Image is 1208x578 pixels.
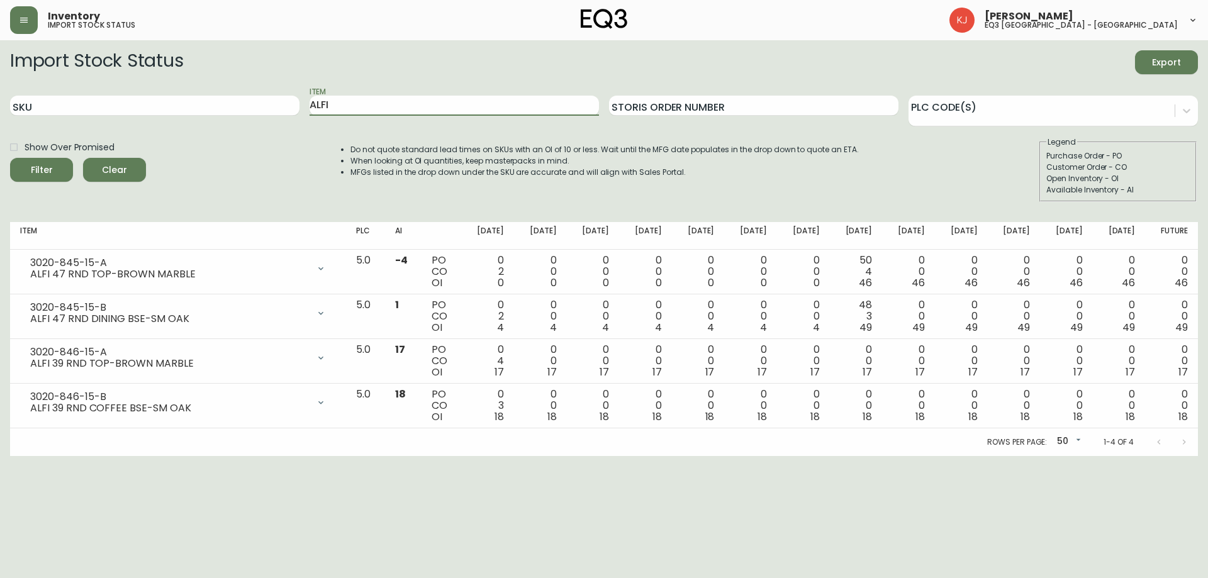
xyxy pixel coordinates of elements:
div: 0 0 [629,299,662,333]
div: Open Inventory - OI [1046,173,1190,184]
th: [DATE] [724,222,777,250]
span: 0 [603,275,609,290]
span: 17 [1021,365,1030,379]
span: Inventory [48,11,100,21]
div: ALFI 39 RND COFFEE BSE-SM OAK [30,403,308,414]
span: 18 [600,409,609,424]
div: ALFI 39 RND TOP-BROWN MARBLE [30,358,308,369]
span: 17 [600,365,609,379]
div: Customer Order - CO [1046,162,1190,173]
div: 0 0 [629,344,662,378]
th: Item [10,222,346,250]
li: Do not quote standard lead times on SKUs with an OI of 10 or less. Wait until the MFG date popula... [350,144,859,155]
div: 0 0 [1103,344,1136,378]
div: 0 0 [892,389,925,423]
span: 46 [1175,275,1188,290]
div: 0 0 [892,344,925,378]
div: 0 0 [998,299,1031,333]
span: 18 [395,387,406,401]
div: 0 0 [1050,389,1083,423]
div: 0 0 [734,389,767,423]
span: 4 [602,320,609,335]
span: 17 [968,365,978,379]
th: Future [1145,222,1198,250]
span: 17 [1073,365,1083,379]
span: 4 [497,320,504,335]
span: 18 [652,409,662,424]
span: 17 [758,365,767,379]
div: 0 0 [577,255,610,289]
span: 4 [655,320,662,335]
div: 0 0 [629,389,662,423]
div: 0 0 [787,299,820,333]
div: 0 0 [524,299,557,333]
div: 0 0 [1155,389,1188,423]
div: 0 4 [471,344,504,378]
span: 4 [707,320,714,335]
span: Export [1145,55,1188,70]
div: 3020-846-15-B [30,391,308,403]
div: 0 0 [1103,299,1136,333]
p: Rows per page: [987,436,1047,448]
div: 0 0 [1050,299,1083,333]
td: 5.0 [346,384,384,428]
th: [DATE] [514,222,567,250]
div: 0 3 [471,389,504,423]
span: 17 [705,365,715,379]
img: logo [581,9,627,29]
span: 49 [1070,320,1083,335]
div: 0 0 [524,255,557,289]
div: 0 0 [892,255,925,289]
div: Purchase Order - PO [1046,150,1190,162]
span: 17 [863,365,872,379]
th: [DATE] [1093,222,1146,250]
span: -4 [395,253,408,267]
div: 3020-846-15-BALFI 39 RND COFFEE BSE-SM OAK [20,389,336,416]
div: 48 3 [840,299,873,333]
span: OI [432,365,442,379]
div: 3020-845-15-B [30,302,308,313]
div: 0 0 [524,389,557,423]
div: 3020-845-15-A [30,257,308,269]
div: 0 0 [1155,299,1188,333]
span: 49 [859,320,872,335]
span: 18 [968,409,978,424]
td: 5.0 [346,250,384,294]
div: 0 2 [471,255,504,289]
span: 1 [395,297,399,312]
button: Filter [10,158,73,182]
div: ALFI 47 RND DINING BSE-SM OAK [30,313,308,325]
span: 46 [965,275,978,290]
span: 46 [1122,275,1135,290]
div: 0 0 [998,255,1031,289]
div: 3020-846-15-A [30,347,308,358]
div: 0 0 [734,255,767,289]
span: OI [432,409,442,424]
span: 17 [1126,365,1135,379]
div: 0 0 [945,299,978,333]
span: 4 [813,320,820,335]
span: 17 [810,365,820,379]
div: PO CO [432,255,452,289]
li: MFGs listed in the drop down under the SKU are accurate and will align with Sales Portal. [350,167,859,178]
span: 46 [912,275,925,290]
span: 17 [915,365,925,379]
div: 0 0 [1155,255,1188,289]
div: 0 0 [1155,344,1188,378]
div: 3020-846-15-AALFI 39 RND TOP-BROWN MARBLE [20,344,336,372]
th: [DATE] [777,222,830,250]
div: 3020-845-15-AALFI 47 RND TOP-BROWN MARBLE [20,255,336,282]
div: 0 0 [682,389,715,423]
span: 17 [547,365,557,379]
span: OI [432,320,442,335]
div: 0 0 [682,299,715,333]
td: 5.0 [346,294,384,339]
span: 18 [547,409,557,424]
li: When looking at OI quantities, keep masterpacks in mind. [350,155,859,167]
span: 17 [1178,365,1188,379]
div: 50 4 [840,255,873,289]
div: 0 0 [1103,255,1136,289]
span: 17 [395,342,405,357]
span: 17 [495,365,504,379]
th: [DATE] [935,222,988,250]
